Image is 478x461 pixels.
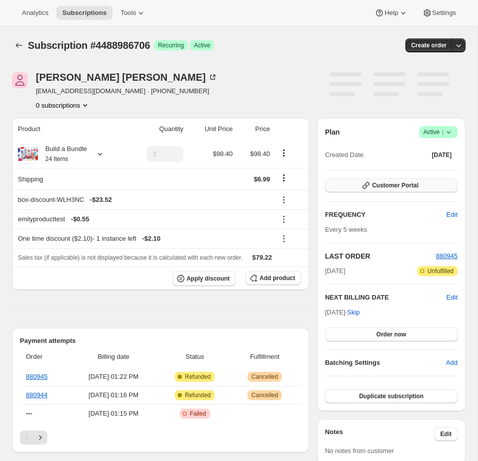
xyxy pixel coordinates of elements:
span: $79.22 [252,254,272,261]
button: Edit [447,293,458,303]
div: Build a Bundle [38,144,87,164]
th: Price [236,118,273,140]
span: [DATE] · 01:15 PM [72,409,155,419]
span: Status [161,352,229,362]
nav: Pagination [20,431,301,445]
span: Unfulfilled [427,267,454,275]
button: Order now [325,327,458,341]
span: Add [446,358,458,368]
span: Active [194,41,210,49]
span: Edit [440,430,452,438]
span: Create order [411,41,447,49]
h6: Batching Settings [325,358,446,368]
span: [DATE] · 01:22 PM [72,372,155,382]
span: Skip [347,307,359,317]
h3: Notes [325,427,435,441]
span: Created Date [325,150,363,160]
span: Help [384,9,398,17]
a: 880945 [436,252,458,260]
div: box-discount-WLH3NC [18,195,270,205]
button: Analytics [16,6,54,20]
span: Apply discount [187,275,230,283]
th: Product [12,118,125,140]
span: Tools [120,9,136,17]
span: [DATE] [325,266,346,276]
span: - $23.52 [90,195,112,205]
button: Settings [416,6,462,20]
a: 880945 [26,373,47,380]
a: 880944 [26,391,47,399]
h2: LAST ORDER [325,251,436,261]
span: --- [26,410,32,417]
button: Apply discount [173,271,236,286]
th: Shipping [12,168,125,190]
button: Customer Portal [325,178,458,192]
span: - $2.10 [142,234,160,244]
span: Duplicate subscription [359,392,423,400]
h2: Payment attempts [20,336,301,346]
span: Refunded [185,373,211,381]
h2: FREQUENCY [325,210,447,220]
div: One time discount ($2.10) - 1 instance left [18,234,270,244]
th: Quantity [125,118,186,140]
button: Product actions [276,148,292,158]
span: Fulfillment [235,352,295,362]
span: $98.40 [250,150,270,157]
span: [DATE] · [325,308,360,316]
th: Order [20,346,69,368]
small: 24 Items [45,155,68,162]
button: Add product [245,271,301,285]
span: [DATE] [432,151,452,159]
span: [EMAIL_ADDRESS][DOMAIN_NAME] · [PHONE_NUMBER] [36,86,218,96]
span: Customer Portal [372,181,418,189]
span: [DATE] · 01:16 PM [72,390,155,400]
span: | [442,128,444,136]
h2: Plan [325,127,340,137]
button: Edit [441,207,464,223]
div: emilyproducttest [18,214,270,224]
span: Active [423,127,454,137]
span: Refunded [185,391,211,399]
span: Add product [259,274,295,282]
button: Product actions [36,100,90,110]
h2: NEXT BILLING DATE [325,293,447,303]
button: Subscriptions [12,38,26,52]
span: Edit [447,210,458,220]
button: Edit [434,427,458,441]
span: Settings [432,9,456,17]
span: Sales tax (if applicable) is not displayed because it is calculated with each new order. [18,254,242,261]
th: Unit Price [186,118,236,140]
button: Shipping actions [276,172,292,183]
span: - $0.55 [71,214,89,224]
span: Recurring [158,41,184,49]
span: Failed [190,410,206,418]
span: $98.40 [213,150,233,157]
button: Create order [405,38,453,52]
span: Emily Yuhas [12,72,28,88]
span: Cancelled [251,373,278,381]
button: Skip [341,305,365,320]
button: Subscriptions [56,6,113,20]
button: [DATE] [426,148,458,162]
button: Tools [115,6,152,20]
span: $6.99 [254,175,270,183]
span: Subscriptions [62,9,107,17]
button: Next [33,431,47,445]
span: Cancelled [251,391,278,399]
span: No notes from customer [325,447,394,455]
button: Add [440,355,464,371]
span: Every 5 weeks [325,226,367,233]
div: [PERSON_NAME] [PERSON_NAME] [36,72,218,82]
span: Analytics [22,9,48,17]
span: Subscription #4488986706 [28,40,150,51]
span: Order now [376,330,406,338]
span: Billing date [72,352,155,362]
button: 880945 [436,251,458,261]
button: Duplicate subscription [325,389,458,403]
button: Help [368,6,414,20]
